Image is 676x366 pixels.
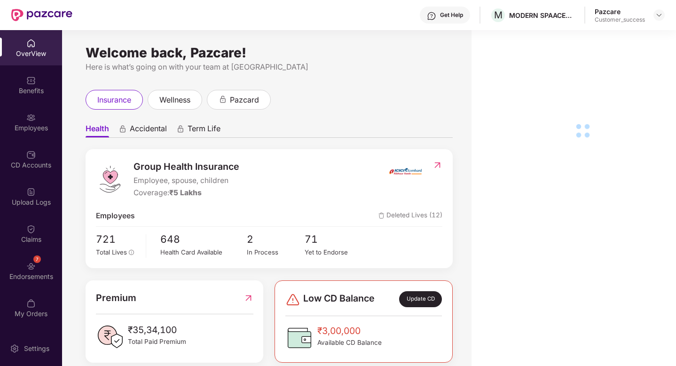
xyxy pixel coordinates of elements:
span: Employee, spouse, children [134,175,239,187]
img: svg+xml;base64,PHN2ZyBpZD0iQ2xhaW0iIHhtbG5zPSJodHRwOi8vd3d3LnczLm9yZy8yMDAwL3N2ZyIgd2lkdGg9IjIwIi... [26,224,36,234]
div: In Process [247,247,305,257]
span: Employees [96,210,135,222]
span: Health [86,124,109,137]
span: Group Health Insurance [134,159,239,174]
img: deleteIcon [378,213,385,219]
img: insurerIcon [388,159,423,183]
img: svg+xml;base64,PHN2ZyBpZD0iU2V0dGluZy0yMHgyMCIgeG1sbnM9Imh0dHA6Ly93d3cudzMub3JnLzIwMDAvc3ZnIiB3aW... [10,344,19,353]
div: MODERN SPAACES VENTURES [509,11,575,20]
img: svg+xml;base64,PHN2ZyBpZD0iQ0RfQWNjb3VudHMiIGRhdGEtbmFtZT0iQ0QgQWNjb3VudHMiIHhtbG5zPSJodHRwOi8vd3... [26,150,36,159]
img: svg+xml;base64,PHN2ZyBpZD0iSGVscC0zMngzMiIgeG1sbnM9Imh0dHA6Ly93d3cudzMub3JnLzIwMDAvc3ZnIiB3aWR0aD... [427,11,436,21]
div: animation [176,125,185,133]
img: New Pazcare Logo [11,9,72,21]
img: RedirectIcon [244,291,253,305]
span: 2 [247,231,305,247]
span: insurance [97,94,131,106]
span: Term Life [188,124,220,137]
img: CDBalanceIcon [285,324,314,352]
span: ₹5 Lakhs [169,188,202,197]
span: pazcard [230,94,259,106]
span: Total Paid Premium [128,337,186,347]
img: svg+xml;base64,PHN2ZyBpZD0iSG9tZSIgeG1sbnM9Imh0dHA6Ly93d3cudzMub3JnLzIwMDAvc3ZnIiB3aWR0aD0iMjAiIG... [26,39,36,48]
img: svg+xml;base64,PHN2ZyBpZD0iRGFuZ2VyLTMyeDMyIiB4bWxucz0iaHR0cDovL3d3dy53My5vcmcvMjAwMC9zdmciIHdpZH... [285,292,300,307]
img: logo [96,165,124,193]
img: svg+xml;base64,PHN2ZyBpZD0iQmVuZWZpdHMiIHhtbG5zPSJodHRwOi8vd3d3LnczLm9yZy8yMDAwL3N2ZyIgd2lkdGg9Ij... [26,76,36,85]
span: Premium [96,291,136,305]
div: Welcome back, Pazcare! [86,49,453,56]
span: Low CD Balance [303,291,375,307]
div: Coverage: [134,187,239,199]
span: 721 [96,231,139,247]
div: Pazcare [595,7,645,16]
div: Customer_success [595,16,645,24]
span: M [494,9,503,21]
div: Update CD [399,291,442,307]
img: svg+xml;base64,PHN2ZyBpZD0iRHJvcGRvd24tMzJ4MzIiIHhtbG5zPSJodHRwOi8vd3d3LnczLm9yZy8yMDAwL3N2ZyIgd2... [655,11,663,19]
span: Accidental [130,124,167,137]
span: 71 [305,231,362,247]
div: 7 [33,255,41,263]
span: Available CD Balance [317,338,382,348]
span: wellness [159,94,190,106]
img: svg+xml;base64,PHN2ZyBpZD0iRW5kb3JzZW1lbnRzIiB4bWxucz0iaHR0cDovL3d3dy53My5vcmcvMjAwMC9zdmciIHdpZH... [26,262,36,271]
span: 648 [160,231,247,247]
div: Here is what’s going on with your team at [GEOGRAPHIC_DATA] [86,61,453,73]
div: Yet to Endorse [305,247,362,257]
div: animation [219,95,227,103]
div: Get Help [440,11,463,19]
span: ₹3,00,000 [317,324,382,338]
img: RedirectIcon [432,160,442,170]
img: PaidPremiumIcon [96,323,124,351]
span: info-circle [129,250,134,255]
img: svg+xml;base64,PHN2ZyBpZD0iRW1wbG95ZWVzIiB4bWxucz0iaHR0cDovL3d3dy53My5vcmcvMjAwMC9zdmciIHdpZHRoPS... [26,113,36,122]
div: Health Card Available [160,247,247,257]
span: ₹35,34,100 [128,323,186,337]
span: Total Lives [96,248,127,256]
img: svg+xml;base64,PHN2ZyBpZD0iVXBsb2FkX0xvZ3MiIGRhdGEtbmFtZT0iVXBsb2FkIExvZ3MiIHhtbG5zPSJodHRwOi8vd3... [26,187,36,197]
div: animation [118,125,127,133]
span: Deleted Lives (12) [378,210,442,222]
div: Settings [21,344,52,353]
img: svg+xml;base64,PHN2ZyBpZD0iTXlfT3JkZXJzIiBkYXRhLW5hbWU9Ik15IE9yZGVycyIgeG1sbnM9Imh0dHA6Ly93d3cudz... [26,299,36,308]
